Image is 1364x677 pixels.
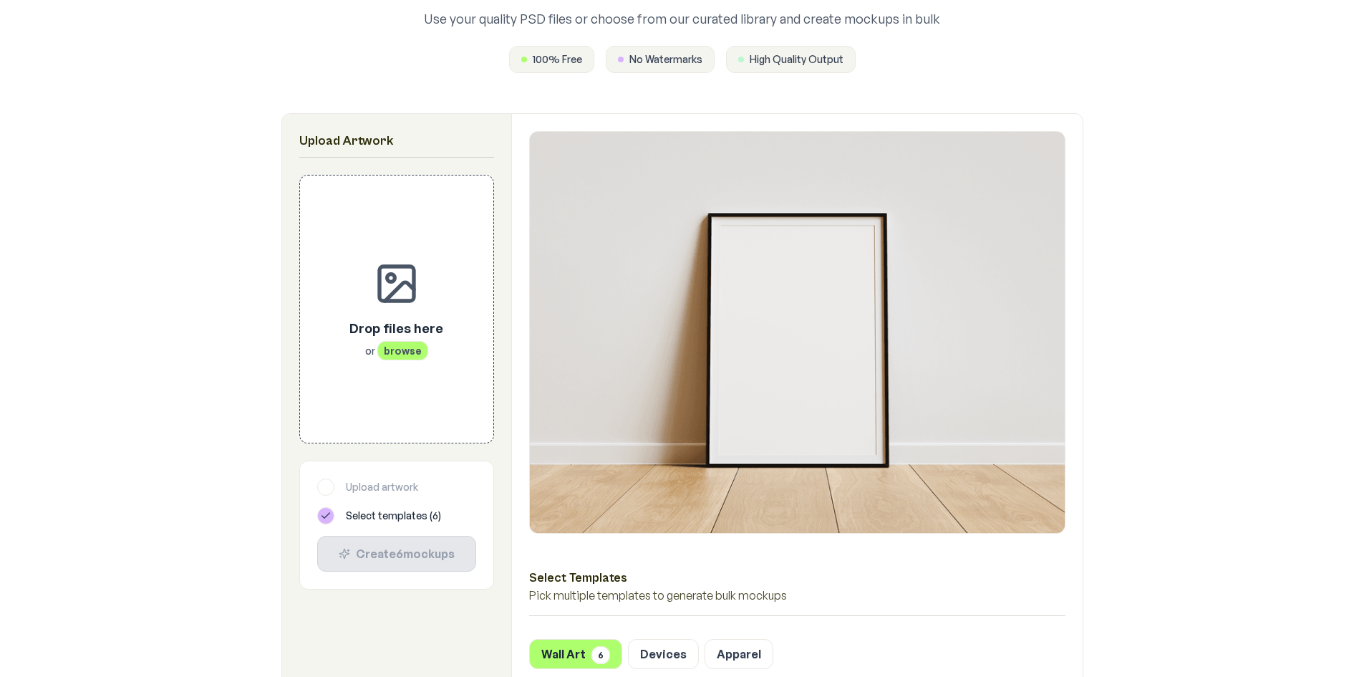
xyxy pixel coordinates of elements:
[362,9,1003,29] p: Use your quality PSD files or choose from our curated library and create mockups in bulk
[628,639,699,669] button: Devices
[529,587,1065,604] p: Pick multiple templates to generate bulk mockups
[317,536,476,572] button: Create6mockups
[705,639,773,669] button: Apparel
[377,341,428,360] span: browse
[346,509,441,523] span: Select templates ( 6 )
[329,545,464,562] div: Create 6 mockup s
[299,131,494,151] h2: Upload Artwork
[591,646,610,664] span: 6
[533,52,582,67] span: 100% Free
[530,132,1065,533] img: Framed Poster 6
[349,318,443,338] p: Drop files here
[349,344,443,358] p: or
[629,52,702,67] span: No Watermarks
[529,639,622,669] button: Wall Art6
[529,568,1065,587] h3: Select Templates
[750,52,843,67] span: High Quality Output
[346,480,418,494] span: Upload artwork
